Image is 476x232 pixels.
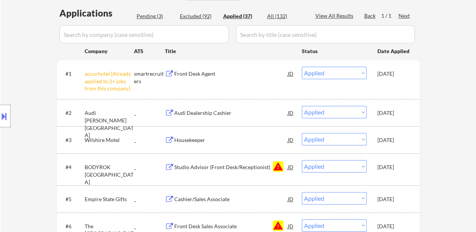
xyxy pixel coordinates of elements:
[377,47,411,55] div: Date Applied
[223,12,261,20] div: Applied (37)
[174,163,288,171] div: Studio Advisor (Front Desk/Receptionist)
[174,136,288,144] div: Housekeeper
[174,109,288,117] div: Audi Dealership Cashier
[273,220,283,231] button: warning
[302,44,367,58] div: Status
[377,109,411,117] div: [DATE]
[377,70,411,78] div: [DATE]
[273,161,283,172] button: warning
[134,136,165,144] div: _
[59,9,134,18] div: Applications
[377,223,411,230] div: [DATE]
[165,47,295,55] div: Title
[377,136,411,144] div: [DATE]
[315,12,356,20] div: View All Results
[287,67,295,80] div: JD
[137,12,174,20] div: Pending (3)
[236,25,415,43] input: Search by title (case sensitive)
[287,133,295,147] div: JD
[134,163,165,171] div: _
[174,195,288,203] div: Cashier/Sales Associate
[287,160,295,174] div: JD
[398,12,411,20] div: Next
[267,12,305,20] div: All (132)
[134,109,165,117] div: _
[174,223,288,230] div: Front Desk Sales Associate
[134,223,165,230] div: _
[134,47,165,55] div: ATS
[180,12,217,20] div: Excluded (92)
[287,192,295,206] div: JD
[174,70,288,78] div: Front Desk Agent
[377,163,411,171] div: [DATE]
[134,70,165,85] div: smartrecruiters
[377,195,411,203] div: [DATE]
[85,195,134,203] div: Empire State Gifts
[59,25,229,43] input: Search by company (case sensitive)
[364,12,376,20] div: Back
[65,223,79,230] div: #6
[65,195,79,203] div: #5
[381,12,398,20] div: 1 / 1
[287,106,295,119] div: JD
[134,195,165,203] div: _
